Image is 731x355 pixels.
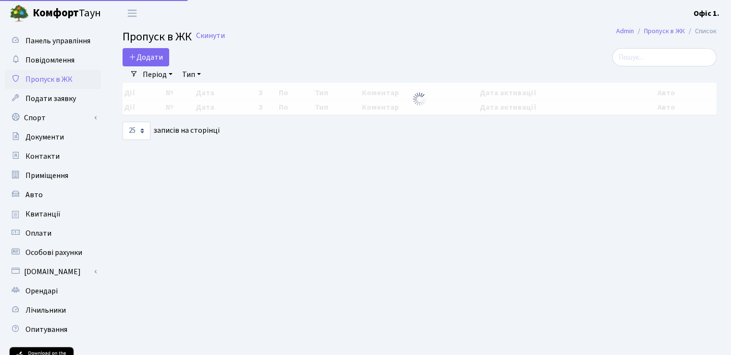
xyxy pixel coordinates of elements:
a: Додати [123,48,169,66]
a: Скинути [196,31,225,40]
span: Лічильники [25,305,66,316]
select: записів на сторінці [123,122,150,140]
span: Пропуск в ЖК [123,28,192,45]
span: Опитування [25,324,67,335]
a: [DOMAIN_NAME] [5,262,101,281]
span: Пропуск в ЖК [25,74,73,85]
span: Подати заявку [25,93,76,104]
span: Орендарі [25,286,58,296]
a: Орендарі [5,281,101,301]
a: Пропуск в ЖК [644,26,685,36]
span: Панель управління [25,36,90,46]
a: Особові рахунки [5,243,101,262]
span: Авто [25,190,43,200]
img: Обробка... [412,91,427,107]
span: Оплати [25,228,51,239]
a: Пропуск в ЖК [5,70,101,89]
a: Лічильники [5,301,101,320]
label: записів на сторінці [123,122,220,140]
a: Оплати [5,224,101,243]
a: Контакти [5,147,101,166]
a: Документи [5,127,101,147]
span: Повідомлення [25,55,74,65]
a: Офіс 1. [694,8,719,19]
a: Спорт [5,108,101,127]
a: Admin [616,26,634,36]
a: Подати заявку [5,89,101,108]
a: Авто [5,185,101,204]
a: Повідомлення [5,51,101,70]
span: Таун [33,5,101,22]
nav: breadcrumb [602,21,731,41]
a: Період [139,66,176,83]
a: Квитанції [5,204,101,224]
span: Особові рахунки [25,247,82,258]
span: Квитанції [25,209,61,219]
a: Тип [178,66,205,83]
span: Додати [129,52,163,63]
img: logo.png [10,4,29,23]
span: Контакти [25,151,60,162]
b: Комфорт [33,5,79,21]
a: Приміщення [5,166,101,185]
span: Документи [25,132,64,142]
span: Приміщення [25,170,68,181]
button: Переключити навігацію [120,5,144,21]
input: Пошук... [612,48,717,66]
a: Опитування [5,320,101,339]
li: Список [685,26,717,37]
a: Панель управління [5,31,101,51]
